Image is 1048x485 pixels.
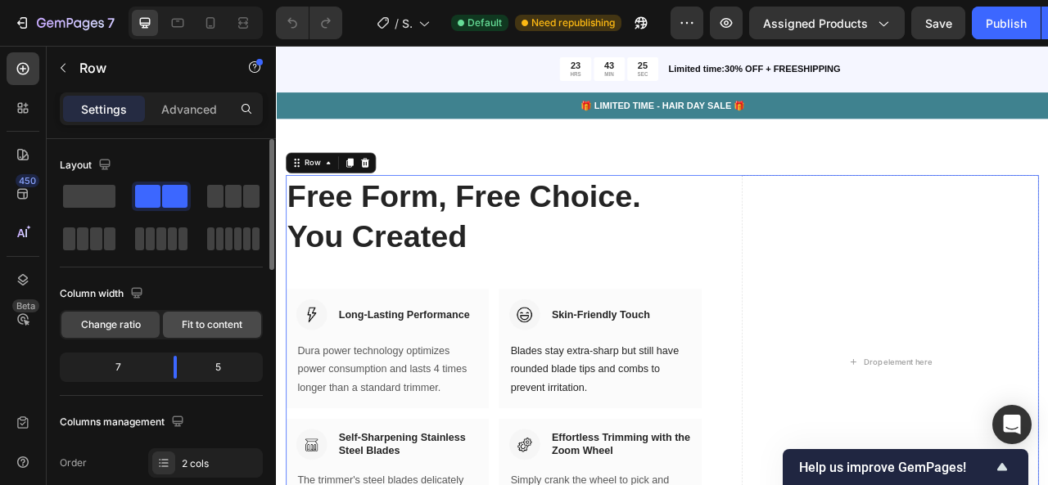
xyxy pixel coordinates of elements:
[60,155,115,177] div: Layout
[499,21,981,38] p: Limited time:30% OFF + FREESHIPPING
[925,16,952,30] span: Save
[182,456,259,471] div: 2 cols
[992,405,1032,444] div: Open Intercom Messenger
[79,58,219,78] p: Row
[972,7,1041,39] button: Publish
[468,16,502,30] span: Default
[60,283,147,305] div: Column width
[27,376,255,447] p: Dura power technology optimizes power consumption and lasts 4 times longer than a standard trimmer.
[81,317,141,332] span: Change ratio
[16,174,39,187] div: 450
[182,317,242,332] span: Fit to content
[107,13,115,33] p: 7
[350,334,476,351] p: Skin-Friendly Touch
[298,376,526,447] p: Blades stay extra-sharp but still have rounded blade tips and combs to prevent irritation.
[190,356,260,379] div: 5
[81,101,127,118] p: Settings
[395,15,399,32] span: /
[799,460,992,475] span: Help us improve GemPages!
[79,334,246,351] p: Long-Lasting Performance
[7,7,122,39] button: 7
[531,16,615,30] span: Need republishing
[60,411,187,433] div: Columns management
[748,396,834,409] div: Drop element here
[799,457,1012,477] button: Show survey - Help us improve GemPages!
[276,7,342,39] div: Undo/Redo
[911,7,965,39] button: Save
[161,101,217,118] p: Advanced
[14,166,540,268] p: Free Form, Free Choice. You Created
[276,46,1048,485] iframe: Design area
[763,15,868,32] span: Assigned Products
[2,68,981,85] p: 🎁 LIMITED TIME - HAIR DAY SALE 🎁
[402,15,412,32] span: Shopify Original Product Template
[12,299,39,312] div: Beta
[33,141,60,156] div: Row
[63,356,160,379] div: 7
[749,7,905,39] button: Assigned Products
[60,456,87,470] div: Order
[986,15,1027,32] div: Publish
